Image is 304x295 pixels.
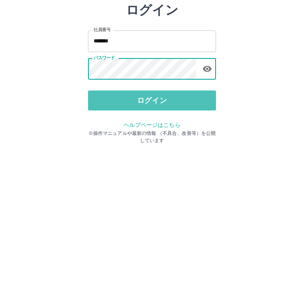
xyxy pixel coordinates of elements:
[126,50,178,66] h2: ログイン
[88,138,216,159] button: ログイン
[94,75,110,81] label: 社員番号
[88,178,216,192] p: ※操作マニュアルや最新の情報 （不具合、改善等）を公開しています
[94,103,115,109] label: パスワード
[124,170,180,176] a: ヘルプページはこちら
